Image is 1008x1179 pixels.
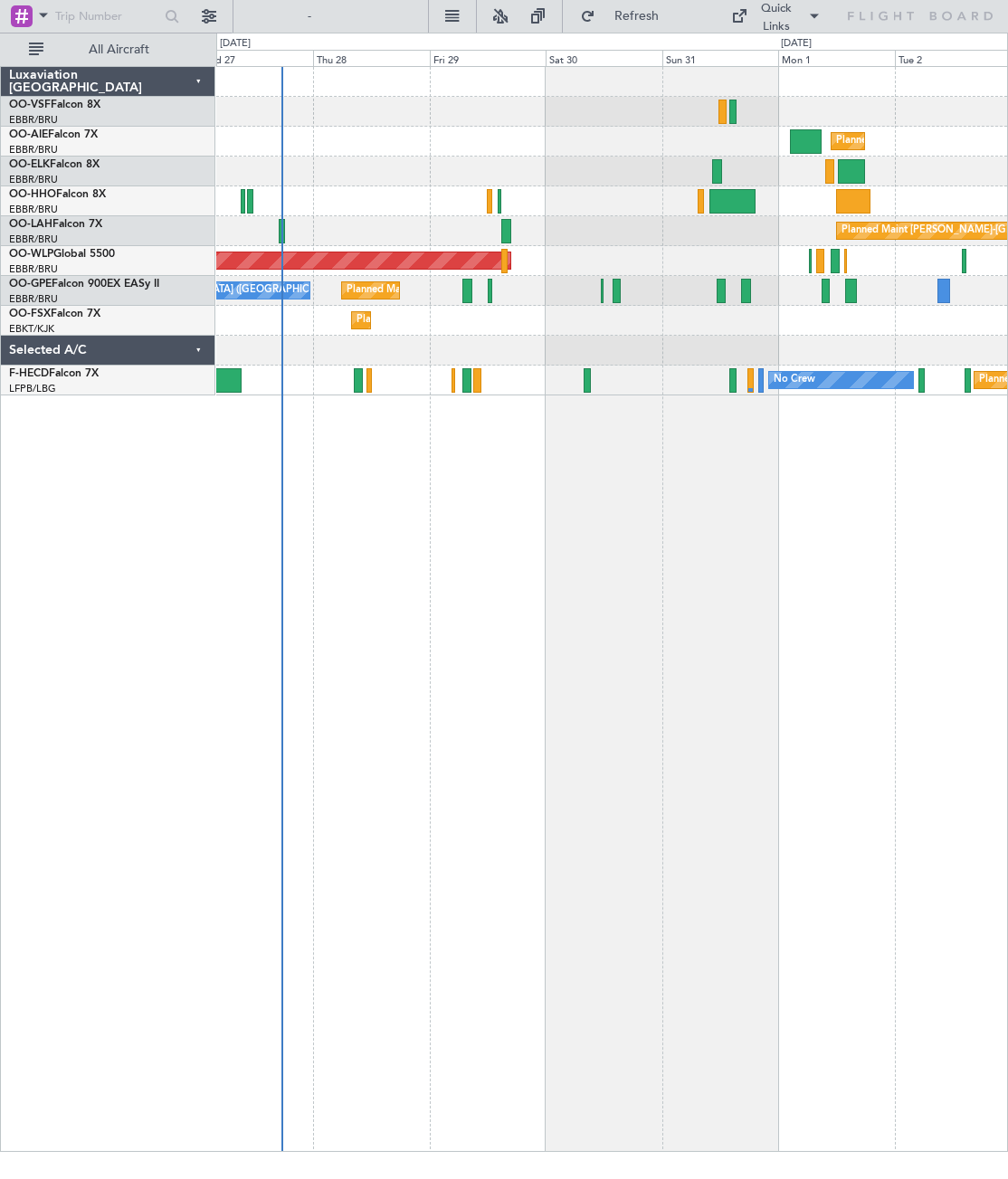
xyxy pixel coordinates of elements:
[9,159,100,170] a: OO-ELKFalcon 8X
[9,279,52,290] span: OO-GPE
[9,322,54,336] a: EBKT/KJK
[9,219,102,230] a: OO-LAHFalcon 7X
[430,50,547,66] div: Fri 29
[9,203,58,216] a: EBBR/BRU
[55,3,159,30] input: Trip Number
[9,189,106,200] a: OO-HHOFalcon 8X
[599,10,675,23] span: Refresh
[9,249,53,260] span: OO-WLP
[9,159,50,170] span: OO-ELK
[9,368,49,379] span: F-HECD
[85,277,388,304] div: No Crew [GEOGRAPHIC_DATA] ([GEOGRAPHIC_DATA] National)
[9,309,100,319] a: OO-FSXFalcon 7X
[20,35,196,64] button: All Aircraft
[197,50,314,66] div: Wed 27
[781,36,812,52] div: [DATE]
[9,219,52,230] span: OO-LAH
[572,2,680,31] button: Refresh
[9,249,115,260] a: OO-WLPGlobal 5500
[9,368,99,379] a: F-HECDFalcon 7X
[9,189,56,200] span: OO-HHO
[357,307,567,334] div: Planned Maint Kortrijk-[GEOGRAPHIC_DATA]
[9,113,58,127] a: EBBR/BRU
[662,50,779,66] div: Sun 31
[9,129,48,140] span: OO-AIE
[9,100,51,110] span: OO-VSF
[347,277,674,304] div: Planned Maint [GEOGRAPHIC_DATA] ([GEOGRAPHIC_DATA] National)
[9,129,98,140] a: OO-AIEFalcon 7X
[9,262,58,276] a: EBBR/BRU
[778,50,895,66] div: Mon 1
[9,100,100,110] a: OO-VSFFalcon 8X
[313,50,430,66] div: Thu 28
[9,292,58,306] a: EBBR/BRU
[220,36,251,52] div: [DATE]
[9,143,58,157] a: EBBR/BRU
[47,43,191,56] span: All Aircraft
[546,50,662,66] div: Sat 30
[9,279,159,290] a: OO-GPEFalcon 900EX EASy II
[9,309,51,319] span: OO-FSX
[9,233,58,246] a: EBBR/BRU
[9,173,58,186] a: EBBR/BRU
[774,366,815,394] div: No Crew
[9,382,56,395] a: LFPB/LBG
[722,2,831,31] button: Quick Links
